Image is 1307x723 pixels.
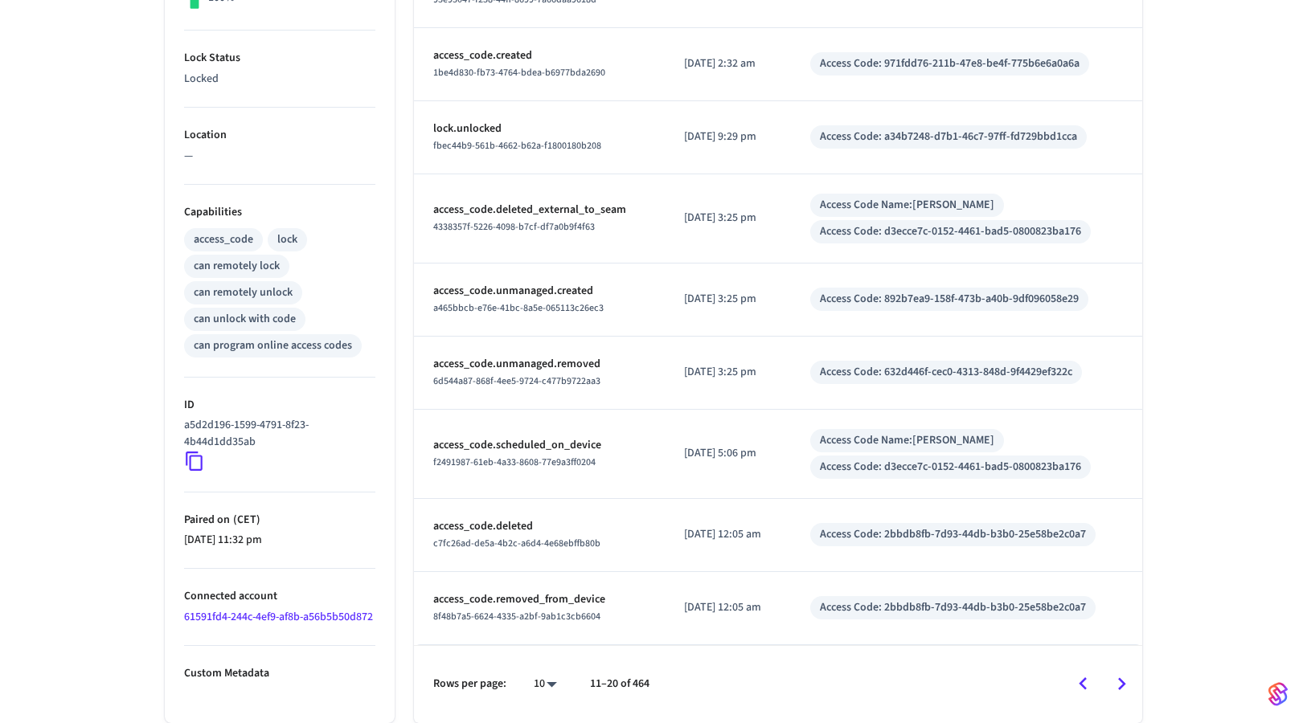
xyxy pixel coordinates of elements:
p: — [184,148,375,165]
button: Go to next page [1103,665,1141,703]
div: Access Code: 2bbdb8fb-7d93-44db-b3b0-25e58be2c0a7 [820,599,1086,616]
div: can unlock with code [194,311,296,328]
img: SeamLogoGradient.69752ec5.svg [1268,681,1288,707]
p: [DATE] 12:05 am [684,599,771,616]
p: [DATE] 11:32 pm [184,532,375,549]
p: Lock Status [184,50,375,67]
p: [DATE] 3:25 pm [684,210,771,227]
span: c7fc26ad-de5a-4b2c-a6d4-4e68ebffb80b [433,537,600,550]
p: access_code.unmanaged.created [433,283,645,300]
p: [DATE] 3:25 pm [684,364,771,381]
span: fbec44b9-561b-4662-b62a-f1800180b208 [433,139,601,153]
p: Capabilities [184,204,375,221]
p: [DATE] 3:25 pm [684,291,771,308]
p: access_code.scheduled_on_device [433,437,645,454]
p: [DATE] 12:05 am [684,526,771,543]
div: Access Code: 971fdd76-211b-47e8-be4f-775b6e6a0a6a [820,55,1080,72]
span: 4338357f-5226-4098-b7cf-df7a0b9f4f63 [433,220,595,234]
p: [DATE] 9:29 pm [684,129,771,145]
div: Access Code Name: [PERSON_NAME] [820,432,994,449]
p: access_code.created [433,47,645,64]
p: lock.unlocked [433,120,645,137]
p: Locked [184,71,375,88]
div: Access Code: 2bbdb8fb-7d93-44db-b3b0-25e58be2c0a7 [820,526,1086,543]
div: Access Code: a34b7248-d7b1-46c7-97ff-fd729bbd1cca [820,129,1077,145]
p: Location [184,127,375,144]
div: Access Code: 892b7ea9-158f-473b-a40b-9df096058e29 [820,291,1079,308]
div: Access Code: d3ecce7c-0152-4461-bad5-0800823ba176 [820,459,1081,476]
span: a465bbcb-e76e-41bc-8a5e-065113c26ec3 [433,301,604,315]
p: 11–20 of 464 [590,676,649,692]
a: 61591fd4-244c-4ef9-af8b-a56b5b50d872 [184,609,373,625]
p: ID [184,397,375,414]
div: lock [277,231,297,248]
p: Custom Metadata [184,665,375,682]
p: a5d2d196-1599-4791-8f23-4b44d1dd35ab [184,417,369,451]
div: Access Code Name: [PERSON_NAME] [820,197,994,214]
p: access_code.unmanaged.removed [433,356,645,373]
p: Connected account [184,588,375,605]
p: access_code.deleted_external_to_seam [433,202,645,219]
p: access_code.deleted [433,518,645,535]
p: access_code.removed_from_device [433,591,645,608]
div: can program online access codes [194,337,352,354]
div: 10 [526,672,564,696]
span: 1be4d830-fb73-4764-bdea-b6977bda2690 [433,66,605,80]
span: 6d544a87-868f-4ee5-9724-c477b9722aa3 [433,374,600,388]
div: access_code [194,231,253,248]
button: Go to previous page [1064,665,1102,703]
p: Rows per page: [433,676,506,692]
div: can remotely lock [194,258,280,275]
span: 8f48b7a5-6624-4335-a2bf-9ab1c3cb6604 [433,610,600,623]
p: [DATE] 5:06 pm [684,445,771,462]
p: [DATE] 2:32 am [684,55,771,72]
div: Access Code: 632d446f-cec0-4313-848d-9f4429ef322c [820,364,1072,381]
p: Paired on [184,512,375,529]
div: Access Code: d3ecce7c-0152-4461-bad5-0800823ba176 [820,223,1081,240]
span: ( CET ) [230,512,260,528]
span: f2491987-61eb-4a33-8608-77e9a3ff0204 [433,455,596,469]
div: can remotely unlock [194,284,293,301]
